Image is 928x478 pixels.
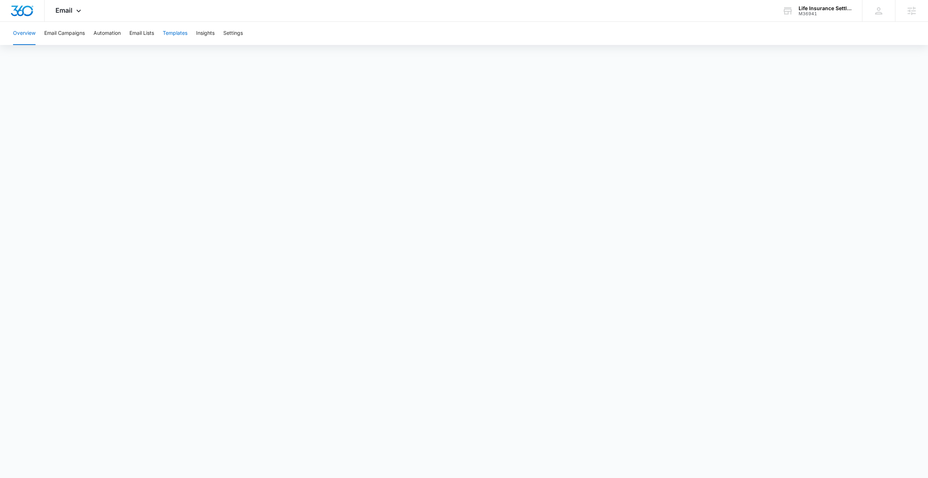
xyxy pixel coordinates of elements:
[223,22,243,45] button: Settings
[799,11,852,16] div: account id
[44,22,85,45] button: Email Campaigns
[163,22,187,45] button: Templates
[94,22,121,45] button: Automation
[799,5,852,11] div: account name
[129,22,154,45] button: Email Lists
[13,22,36,45] button: Overview
[196,22,215,45] button: Insights
[55,7,72,14] span: Email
